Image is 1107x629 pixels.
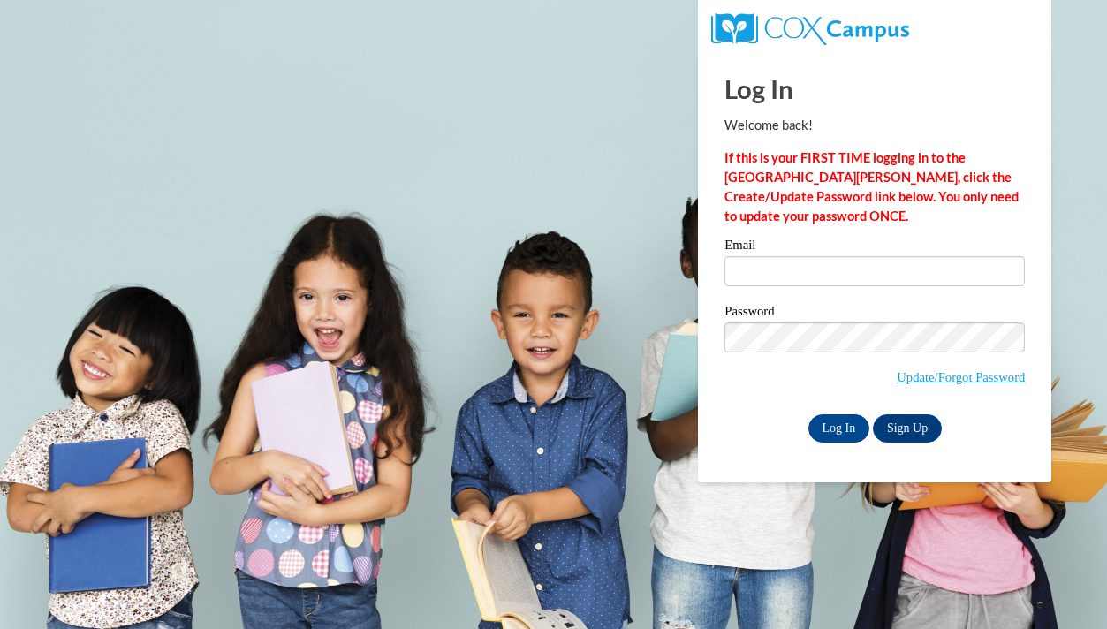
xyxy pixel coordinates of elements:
[873,414,942,443] a: Sign Up
[724,71,1025,107] h1: Log In
[724,239,1025,256] label: Email
[724,305,1025,322] label: Password
[724,116,1025,135] p: Welcome back!
[724,150,1019,224] strong: If this is your FIRST TIME logging in to the [GEOGRAPHIC_DATA][PERSON_NAME], click the Create/Upd...
[711,13,908,45] img: COX Campus
[711,20,908,35] a: COX Campus
[897,370,1025,384] a: Update/Forgot Password
[808,414,870,443] input: Log In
